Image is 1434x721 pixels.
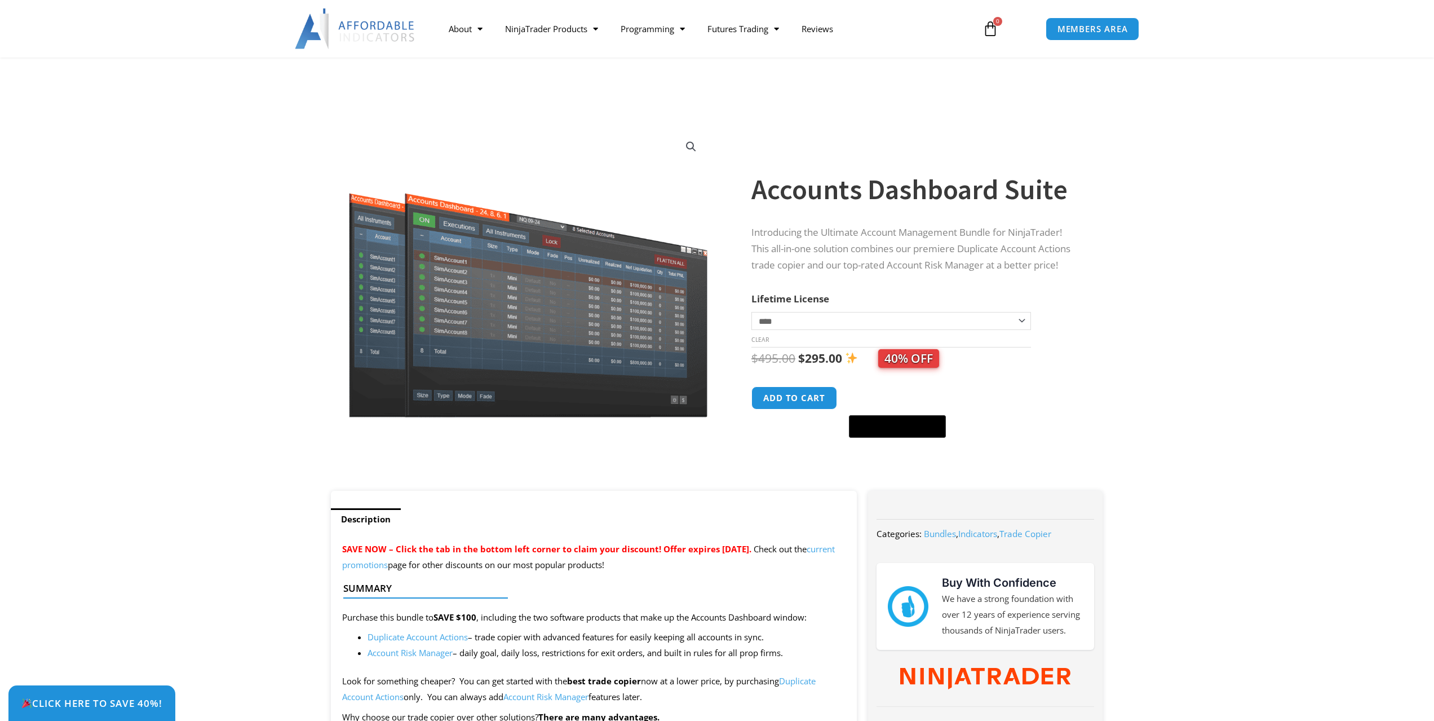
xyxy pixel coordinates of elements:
a: MEMBERS AREA [1046,17,1140,41]
a: Bundles [924,528,956,539]
img: Screenshot 2024-08-26 155710eeeee [347,128,710,417]
span: 40% OFF [878,349,939,368]
p: Check out the page for other discounts on our most popular products! [342,542,846,573]
strong: SAVE $100 [433,612,476,623]
p: Introducing the Ultimate Account Management Bundle for NinjaTrader! This all-in-one solution comb... [751,225,1081,274]
img: LogoAI | Affordable Indicators – NinjaTrader [295,8,416,49]
p: We have a strong foundation with over 12 years of experience serving thousands of NinjaTrader users. [942,591,1083,639]
p: Purchase this bundle to , including the two software products that make up the Accounts Dashboard... [342,610,846,626]
img: 🎉 [22,698,32,708]
span: Click Here to save 40%! [21,698,162,708]
h1: Accounts Dashboard Suite [751,170,1081,209]
strong: best trade copier [567,675,641,687]
iframe: Secure express checkout frame [847,385,948,412]
a: Programming [609,16,696,42]
span: $ [751,350,758,366]
a: Trade Copier [999,528,1051,539]
a: Clear options [751,336,769,344]
li: – daily goal, daily loss, restrictions for exit orders, and built in rules for all prop firms. [368,645,846,661]
span: MEMBERS AREA [1057,25,1128,33]
button: Buy with GPay [849,415,946,438]
nav: Menu [437,16,970,42]
a: NinjaTrader Products [494,16,609,42]
span: , , [924,528,1051,539]
button: Add to cart [751,386,837,410]
a: Duplicate Account Actions [368,631,468,643]
li: – trade copier with advanced features for easily keeping all accounts in sync. [368,630,846,645]
a: 🎉Click Here to save 40%! [8,685,175,721]
a: Futures Trading [696,16,790,42]
a: Indicators [958,528,997,539]
bdi: 295.00 [798,350,842,366]
bdi: 495.00 [751,350,795,366]
a: 0 [966,12,1015,45]
span: SAVE NOW – Click the tab in the bottom left corner to claim your discount! Offer expires [DATE]. [342,543,751,555]
a: About [437,16,494,42]
span: 0 [993,17,1002,26]
a: Reviews [790,16,844,42]
img: ✨ [846,352,857,364]
h3: Buy With Confidence [942,574,1083,591]
label: Lifetime License [751,292,829,305]
a: Description [331,508,401,530]
span: Categories: [877,528,922,539]
span: $ [798,350,805,366]
img: mark thumbs good 43913 | Affordable Indicators – NinjaTrader [888,586,928,627]
a: View full-screen image gallery [681,137,701,157]
h4: Summary [343,583,835,594]
a: Account Risk Manager [368,647,453,658]
p: Look for something cheaper? You can get started with the now at a lower price, by purchasing only... [342,674,846,705]
img: NinjaTrader Wordmark color RGB | Affordable Indicators – NinjaTrader [900,668,1070,689]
